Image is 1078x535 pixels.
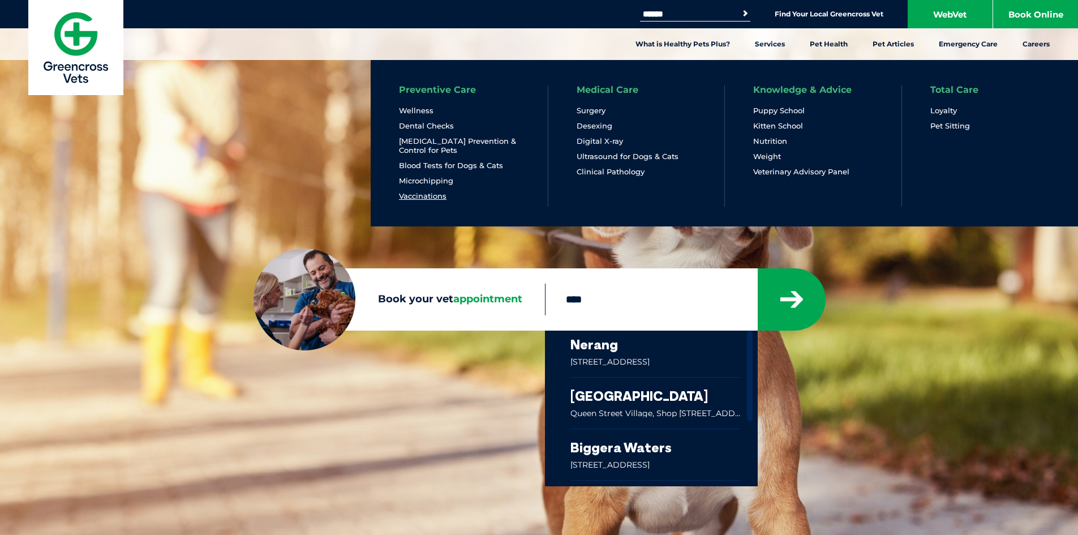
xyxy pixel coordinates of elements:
[577,121,612,131] a: Desexing
[1010,28,1062,60] a: Careers
[926,28,1010,60] a: Emergency Care
[399,85,476,95] a: Preventive Care
[577,152,678,161] a: Ultrasound for Dogs & Cats
[742,28,797,60] a: Services
[775,10,883,19] a: Find Your Local Greencross Vet
[860,28,926,60] a: Pet Articles
[753,85,852,95] a: Knowledge & Advice
[753,152,781,161] a: Weight
[577,167,645,177] a: Clinical Pathology
[623,28,742,60] a: What is Healthy Pets Plus?
[740,8,751,19] button: Search
[453,293,522,305] span: appointment
[399,106,433,115] a: Wellness
[577,136,623,146] a: Digital X-ray
[753,106,805,115] a: Puppy School
[254,291,545,308] label: Book your vet
[753,136,787,146] a: Nutrition
[399,191,446,201] a: Vaccinations
[797,28,860,60] a: Pet Health
[753,167,849,177] a: Veterinary Advisory Panel
[399,121,454,131] a: Dental Checks
[930,121,970,131] a: Pet Sitting
[577,106,605,115] a: Surgery
[753,121,803,131] a: Kitten School
[399,161,503,170] a: Blood Tests for Dogs & Cats
[399,176,453,186] a: Microchipping
[577,85,638,95] a: Medical Care
[930,85,978,95] a: Total Care
[399,136,519,155] a: [MEDICAL_DATA] Prevention & Control for Pets
[930,106,957,115] a: Loyalty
